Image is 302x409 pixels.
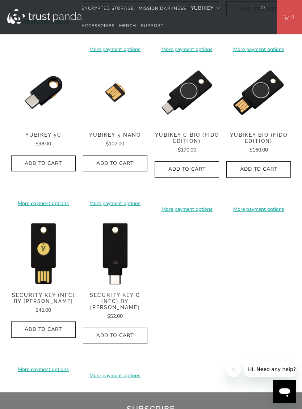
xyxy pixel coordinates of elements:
[19,327,68,333] span: Add to Cart
[11,60,76,125] img: YubiKey 5C - Trust Panda
[11,60,76,125] a: YubiKey 5C - Trust Panda YubiKey 5C - Trust Panda
[11,321,76,338] button: Add to Cart
[234,166,283,172] span: Add to Cart
[226,205,291,213] a: More payment options
[178,146,196,153] span: $170.00
[91,161,140,167] span: Add to Cart
[289,13,294,21] span: 0
[83,132,147,138] span: YubiKey 5 Nano
[81,5,134,11] span: Encrypted Storage
[249,146,268,153] span: $160.00
[244,361,296,377] iframe: Message from company
[226,132,291,144] span: YubiKey Bio (FIDO Edition)
[141,23,164,29] span: Support
[83,372,147,380] a: More payment options
[11,292,76,304] span: Security Key (NFC) by [PERSON_NAME]
[83,132,147,148] a: YubiKey 5 Nano $107.00
[81,17,114,34] a: Accessories
[139,5,186,11] span: Mission Darkness
[83,292,147,310] span: Security Key C (NFC) by [PERSON_NAME]
[83,221,147,285] a: Security Key C (NFC) by Yubico - Trust Panda Security Key C (NFC) by Yubico - Trust Panda
[19,161,68,167] span: Add to Cart
[141,17,164,34] a: Support
[91,333,140,339] span: Add to Cart
[155,132,219,154] a: YubiKey C Bio (FIDO Edition) $170.00
[155,205,219,213] a: More payment options
[226,46,291,54] a: More payment options
[119,23,136,29] span: Merch
[11,132,76,148] a: YubiKey 5C $98.00
[7,9,81,24] img: Trust Panda Australia
[11,366,76,374] a: More payment options
[83,60,147,125] img: YubiKey 5 Nano - Trust Panda
[226,60,291,125] img: YubiKey Bio (FIDO Edition) - Trust Panda
[226,132,291,154] a: YubiKey Bio (FIDO Edition) $160.00
[155,46,219,54] a: More payment options
[155,161,219,178] button: Add to Cart
[83,60,147,125] a: YubiKey 5 Nano - Trust Panda YubiKey 5 Nano - Trust Panda
[11,132,76,138] span: YubiKey 5C
[155,132,219,144] span: YubiKey C Bio (FIDO Edition)
[83,328,147,344] button: Add to Cart
[11,292,76,314] a: Security Key (NFC) by [PERSON_NAME] $45.00
[11,200,76,208] a: More payment options
[11,221,76,285] a: Security Key (NFC) by Yubico - Trust Panda Security Key (NFC) by Yubico - Trust Panda
[106,140,124,147] span: $107.00
[11,221,76,285] img: Security Key (NFC) by Yubico - Trust Panda
[226,60,291,125] a: YubiKey Bio (FIDO Edition) - Trust Panda YubiKey Bio (FIDO Edition) - Trust Panda
[119,17,136,34] a: Merch
[162,166,211,172] span: Add to Cart
[155,60,219,125] img: YubiKey C Bio (FIDO Edition) - Trust Panda
[83,292,147,320] a: Security Key C (NFC) by [PERSON_NAME] $52.00
[83,200,147,208] a: More payment options
[35,307,51,314] span: $45.00
[226,363,241,377] iframe: Close message
[226,161,291,178] button: Add to Cart
[83,221,147,285] img: Security Key C (NFC) by Yubico - Trust Panda
[11,155,76,172] button: Add to Cart
[107,313,123,320] span: $52.00
[155,60,219,125] a: YubiKey C Bio (FIDO Edition) - Trust Panda YubiKey C Bio (FIDO Edition) - Trust Panda
[35,140,51,147] span: $98.00
[83,46,147,54] a: More payment options
[191,5,214,12] span: YubiKey
[81,23,114,29] span: Accessories
[83,155,147,172] button: Add to Cart
[273,380,296,403] iframe: Button to launch messaging window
